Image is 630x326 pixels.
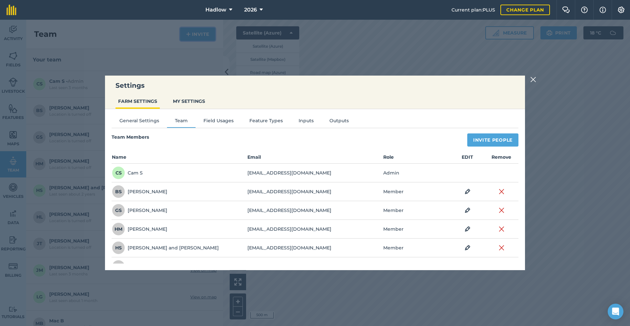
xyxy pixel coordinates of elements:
span: Current plan : PLUS [451,6,495,13]
img: svg+xml;base64,PHN2ZyB4bWxucz0iaHR0cDovL3d3dy53My5vcmcvMjAwMC9zdmciIHdpZHRoPSIxOCIgaGVpZ2h0PSIyNC... [465,225,471,233]
td: [EMAIL_ADDRESS][DOMAIN_NAME] [247,164,383,182]
button: Team [167,117,196,127]
h4: Team Members [112,133,149,143]
button: Outputs [322,117,357,127]
td: Member [383,239,451,257]
div: Cam S [112,166,143,179]
td: Member [383,257,451,276]
img: svg+xml;base64,PHN2ZyB4bWxucz0iaHR0cDovL3d3dy53My5vcmcvMjAwMC9zdmciIHdpZHRoPSIxOCIgaGVpZ2h0PSIyNC... [465,244,471,252]
img: Two speech bubbles overlapping with the left bubble in the forefront [562,7,570,13]
img: svg+xml;base64,PHN2ZyB4bWxucz0iaHR0cDovL3d3dy53My5vcmcvMjAwMC9zdmciIHdpZHRoPSIyMiIgaGVpZ2h0PSIzMC... [499,244,505,252]
th: Email [247,153,383,164]
th: EDIT [451,153,484,164]
button: Invite People [467,133,518,147]
th: Role [383,153,451,164]
td: [EMAIL_ADDRESS][DOMAIN_NAME] [247,201,383,220]
h3: Settings [105,81,525,90]
span: Hadlow [205,6,226,14]
button: General Settings [112,117,167,127]
span: HL [112,260,125,273]
div: [PERSON_NAME] [112,260,167,273]
span: GS [112,204,125,217]
img: svg+xml;base64,PHN2ZyB4bWxucz0iaHR0cDovL3d3dy53My5vcmcvMjAwMC9zdmciIHdpZHRoPSIxNyIgaGVpZ2h0PSIxNy... [599,6,606,14]
button: FARM SETTINGS [115,95,160,107]
td: Member [383,182,451,201]
img: svg+xml;base64,PHN2ZyB4bWxucz0iaHR0cDovL3d3dy53My5vcmcvMjAwMC9zdmciIHdpZHRoPSIxOCIgaGVpZ2h0PSIyNC... [465,188,471,196]
span: HS [112,241,125,254]
span: HM [112,222,125,236]
img: svg+xml;base64,PHN2ZyB4bWxucz0iaHR0cDovL3d3dy53My5vcmcvMjAwMC9zdmciIHdpZHRoPSIyMiIgaGVpZ2h0PSIzMC... [530,76,536,83]
td: [EMAIL_ADDRESS][DOMAIN_NAME] [247,239,383,257]
img: svg+xml;base64,PHN2ZyB4bWxucz0iaHR0cDovL3d3dy53My5vcmcvMjAwMC9zdmciIHdpZHRoPSIyMiIgaGVpZ2h0PSIzMC... [499,225,505,233]
span: 2026 [244,6,257,14]
div: [PERSON_NAME] [112,222,167,236]
td: Member [383,220,451,239]
button: Feature Types [241,117,291,127]
button: Field Usages [196,117,241,127]
img: svg+xml;base64,PHN2ZyB4bWxucz0iaHR0cDovL3d3dy53My5vcmcvMjAwMC9zdmciIHdpZHRoPSIxOCIgaGVpZ2h0PSIyNC... [465,206,471,214]
td: Member [383,201,451,220]
img: svg+xml;base64,PHN2ZyB4bWxucz0iaHR0cDovL3d3dy53My5vcmcvMjAwMC9zdmciIHdpZHRoPSIyMiIgaGVpZ2h0PSIzMC... [499,206,505,214]
span: CS [112,166,125,179]
img: svg+xml;base64,PHN2ZyB4bWxucz0iaHR0cDovL3d3dy53My5vcmcvMjAwMC9zdmciIHdpZHRoPSIyMiIgaGVpZ2h0PSIzMC... [499,188,505,196]
div: [PERSON_NAME] [112,204,167,217]
img: svg+xml;base64,PHN2ZyB4bWxucz0iaHR0cDovL3d3dy53My5vcmcvMjAwMC9zdmciIHdpZHRoPSIxOCIgaGVpZ2h0PSIyNC... [465,263,471,270]
img: fieldmargin Logo [7,5,16,15]
button: Inputs [291,117,322,127]
a: Change plan [500,5,550,15]
div: [PERSON_NAME] and [PERSON_NAME] [112,241,219,254]
button: MY SETTINGS [170,95,208,107]
td: [EMAIL_ADDRESS][DOMAIN_NAME] [247,257,383,276]
th: Remove [485,153,518,164]
img: A question mark icon [580,7,588,13]
img: A cog icon [617,7,625,13]
th: Name [112,153,247,164]
td: [EMAIL_ADDRESS][DOMAIN_NAME] [247,220,383,239]
img: svg+xml;base64,PHN2ZyB4bWxucz0iaHR0cDovL3d3dy53My5vcmcvMjAwMC9zdmciIHdpZHRoPSIyMiIgaGVpZ2h0PSIzMC... [499,263,505,270]
span: BS [112,185,125,198]
div: [PERSON_NAME] [112,185,167,198]
div: Open Intercom Messenger [608,304,623,319]
td: Admin [383,164,451,182]
td: [EMAIL_ADDRESS][DOMAIN_NAME] [247,182,383,201]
